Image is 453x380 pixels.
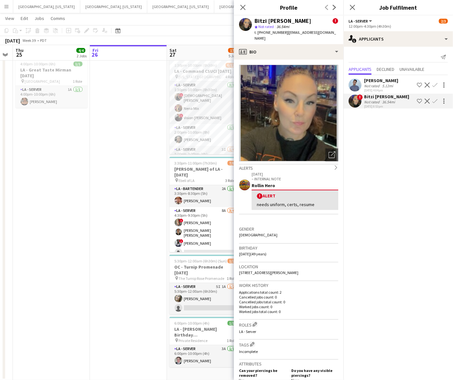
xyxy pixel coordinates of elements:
[255,18,311,24] div: Bitzi [PERSON_NAME]
[21,15,28,21] span: Edit
[364,88,398,92] div: [DATE] 4:04pm
[169,326,242,338] h3: LA - [PERSON_NAME] Birthday [DEMOGRAPHIC_DATA]
[257,202,333,207] div: needs uniform, certs, resume
[169,207,242,259] app-card-role: LA - Server8A3/44:30pm-9:30pm (5h)![PERSON_NAME][PERSON_NAME] [PERSON_NAME]![PERSON_NAME]
[179,338,208,343] span: Private Residence
[343,3,453,12] h3: Job Fulfilment
[169,68,242,74] h3: LA - Command CSUCI [DATE]
[239,368,286,378] h5: Can your piercings be removed?
[239,245,338,251] h3: Birthday
[15,58,88,108] app-job-card: 4:00pm-10:00pm (6h)1/1LA - Great Taste Mirman [DATE] [GEOGRAPHIC_DATA]1 RoleLA - Server1A1/14:00p...
[80,0,147,13] button: [GEOGRAPHIC_DATA], [US_STATE]
[239,65,338,161] img: Crew avatar or photo
[239,309,338,314] p: Worked jobs total count: 0
[239,264,338,270] h3: Location
[40,38,47,43] div: PDT
[257,193,333,199] div: Alert
[169,317,242,367] app-job-card: 6:00pm-10:00pm (4h)1/1LA - [PERSON_NAME] Birthday [DEMOGRAPHIC_DATA] Private Residence1 RoleLA - ...
[234,3,343,12] h3: Profile
[239,164,338,171] div: Alerts
[179,219,183,223] span: !
[349,19,368,24] span: LA - Server
[3,14,17,23] a: View
[169,264,242,276] h3: OC - Turnip Promenade [DATE]
[400,67,424,71] span: Unavailable
[226,178,236,183] span: 3 Roles
[239,361,338,367] h3: Attributes
[255,30,336,41] span: | [EMAIL_ADDRESS][DOMAIN_NAME]
[364,94,409,100] div: Bitzi [PERSON_NAME]
[227,161,236,166] span: 7/8
[21,62,56,66] span: 4:00pm-10:00pm (6h)
[169,166,242,178] h3: [PERSON_NAME] of LA - [DATE]
[252,176,338,181] p: – INTERNAL NOTE
[228,53,241,58] div: 5 Jobs
[48,14,68,23] a: Comms
[227,321,236,326] span: 1/1
[169,255,242,314] app-job-card: 5:30pm-12:00am (6h30m) (Sun)1/2OC - Turnip Promenade [DATE] The Turnip Rose Promenade1 RoleLA - S...
[169,81,242,124] app-card-role: LA - Server3/31:30pm-10:00pm (8h30m)![DEMOGRAPHIC_DATA][PERSON_NAME]Nena Mix!Vision [PERSON_NAME]
[175,259,227,263] span: 5:30pm-12:00am (6h30m) (Sun)
[34,15,44,21] span: Jobs
[252,172,338,176] p: [DATE]
[239,304,338,309] p: Worked jobs count: 0
[169,157,242,252] app-job-card: 3:30pm-11:00pm (7h30m)7/8[PERSON_NAME] of LA - [DATE] Ebell of LA3 RolesLA - Bartender2A1/13:30pm...
[214,0,281,13] button: [GEOGRAPHIC_DATA], [US_STATE]
[175,321,210,326] span: 6:00pm-10:00pm (4h)
[228,48,241,53] span: 17/26
[92,47,98,53] span: Fri
[169,345,242,367] app-card-role: LA - Server3A1/16:00pm-10:00pm (4h)[PERSON_NAME]
[257,193,263,199] span: !
[179,114,183,118] span: !
[239,341,338,348] h3: Tags
[175,161,217,166] span: 3:30pm-11:00pm (7h30m)
[179,178,195,183] span: Ebell of LA
[77,53,87,58] div: 2 Jobs
[179,93,183,97] span: !
[15,86,88,108] app-card-role: LA - Server1A1/14:00pm-10:00pm (6h)[PERSON_NAME]
[325,148,338,161] div: Open photos pop-in
[377,67,394,71] span: Declined
[14,51,24,58] span: 25
[169,51,177,58] span: 27
[239,299,338,304] p: Cancelled jobs total count: 0
[381,100,396,104] div: 36.54mi
[227,259,236,263] span: 1/2
[179,74,226,79] span: [US_STATE][GEOGRAPHIC_DATA]
[179,239,183,243] span: !
[169,59,242,154] app-job-card: 1:30pm-10:00pm (8h30m)6/12LA - Command CSUCI [DATE] [US_STATE][GEOGRAPHIC_DATA]4 RolesLA - Server...
[239,349,338,354] p: Incomplete
[364,104,409,109] div: [DATE] 8:53pm
[13,0,80,13] button: [GEOGRAPHIC_DATA], [US_STATE]
[169,283,242,314] app-card-role: LA - Server5I1A1/25:30pm-12:00am (6h30m)[PERSON_NAME]
[239,282,338,288] h3: Work history
[239,252,266,256] span: [DATE] (49 years)
[234,44,343,60] div: Bio
[239,270,298,275] span: [STREET_ADDRESS][PERSON_NAME]
[439,19,448,24] span: 2/3
[357,94,363,100] span: !
[239,226,338,232] h3: Gender
[51,15,65,21] span: Comms
[25,79,60,84] span: [GEOGRAPHIC_DATA]
[258,24,274,29] span: Not rated
[227,276,236,281] span: 1 Role
[239,290,338,295] p: Applications total count: 2
[343,31,453,47] div: Applicants
[179,276,225,281] span: The Turnip Rose Promenade
[239,321,338,328] h3: Roles
[252,183,338,188] div: Rollin Hero
[73,62,82,66] span: 1/1
[364,100,381,104] div: Not rated
[255,30,288,35] span: t. [PHONE_NUMBER]
[349,24,448,29] div: 12:00pm-4:30pm (4h30m)
[169,146,242,198] app-card-role: LA - Server3I1/43:00pm-9:00pm (6h)
[32,14,47,23] a: Jobs
[76,48,85,53] span: 4/4
[333,18,338,24] span: !
[15,47,24,53] span: Thu
[226,74,236,79] span: 4 Roles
